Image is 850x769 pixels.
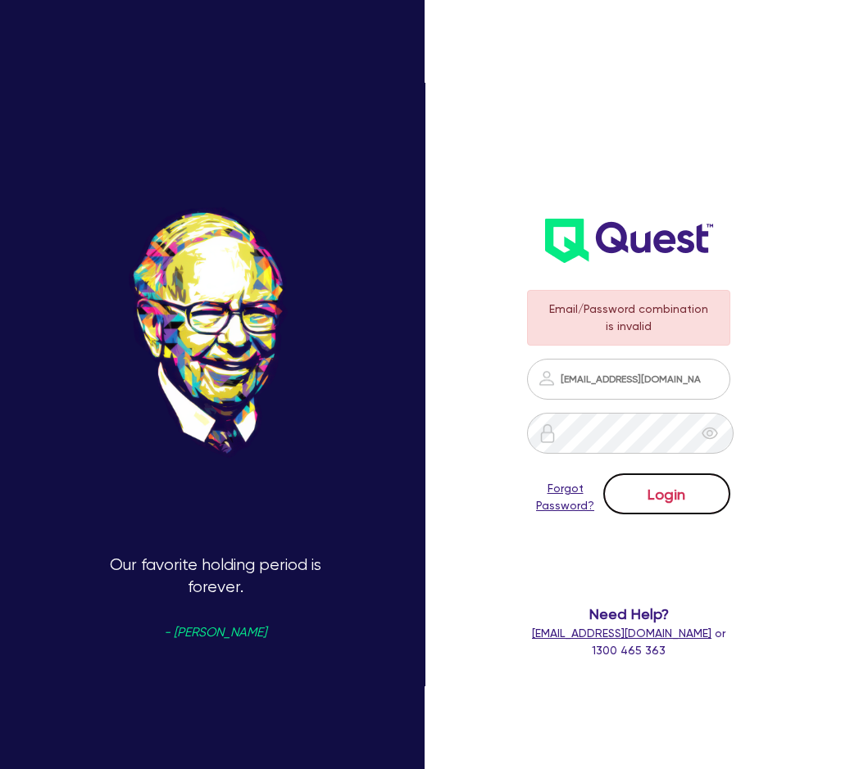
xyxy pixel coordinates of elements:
span: - [PERSON_NAME] [164,627,266,639]
span: or 1300 465 363 [532,627,725,657]
input: Email address [527,359,730,400]
span: Email/Password combination is invalid [549,302,708,332]
a: [EMAIL_ADDRESS][DOMAIN_NAME] [532,627,711,640]
a: Forgot Password? [527,480,602,514]
span: eye [702,425,718,441]
button: Login [603,473,730,514]
span: Need Help? [527,603,730,625]
img: icon-password [538,423,557,443]
img: icon-password [537,369,557,388]
img: wH2k97JdezQIQAAAABJRU5ErkJggg== [545,219,713,263]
